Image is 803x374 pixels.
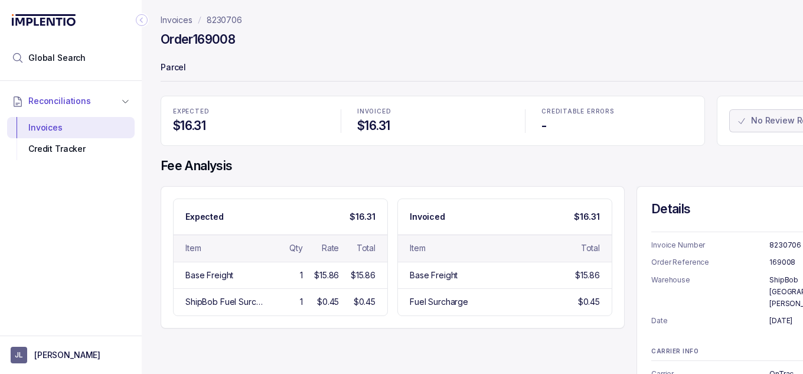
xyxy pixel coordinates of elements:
[11,347,27,363] span: User initials
[28,95,91,107] span: Reconciliations
[578,296,600,308] div: $0.45
[300,269,303,281] div: 1
[410,211,445,223] p: Invoiced
[351,269,376,281] div: $15.86
[173,118,324,134] h4: $16.31
[651,274,769,309] p: Warehouse
[11,347,131,363] button: User initials[PERSON_NAME]
[322,242,339,254] div: Rate
[173,108,324,115] p: EXPECTED
[185,211,224,223] p: Expected
[17,117,125,138] div: Invoices
[135,13,149,27] div: Collapse Icon
[161,14,192,26] a: Invoices
[357,242,376,254] div: Total
[161,31,235,48] h4: Order 169008
[17,138,125,160] div: Credit Tracker
[34,349,100,361] p: [PERSON_NAME]
[581,242,600,254] div: Total
[410,242,425,254] div: Item
[651,256,769,268] p: Order Reference
[28,52,86,64] span: Global Search
[574,211,600,223] p: $16.31
[161,14,242,26] nav: breadcrumb
[350,211,376,223] p: $16.31
[651,239,769,251] p: Invoice Number
[541,108,693,115] p: CREDITABLE ERRORS
[314,269,339,281] div: $15.86
[575,269,600,281] div: $15.86
[317,296,339,308] div: $0.45
[410,269,458,281] div: Base Freight
[7,88,135,114] button: Reconciliations
[541,118,693,134] h4: -
[357,108,508,115] p: INVOICED
[651,315,769,327] p: Date
[7,115,135,162] div: Reconciliations
[185,296,266,308] div: ShipBob Fuel Surcharge >= 1lb
[185,242,201,254] div: Item
[207,14,242,26] a: 8230706
[410,296,468,308] div: Fuel Surcharge
[185,269,233,281] div: Base Freight
[300,296,303,308] div: 1
[357,118,508,134] h4: $16.31
[289,242,303,254] div: Qty
[354,296,376,308] div: $0.45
